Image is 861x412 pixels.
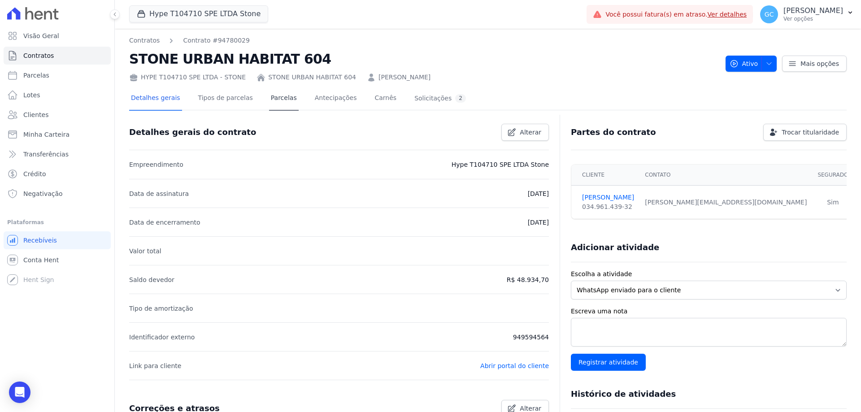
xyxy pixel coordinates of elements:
[4,185,111,203] a: Negativação
[571,242,659,253] h3: Adicionar atividade
[129,127,256,138] h3: Detalhes gerais do contrato
[571,354,646,371] input: Registrar atividade
[520,128,541,137] span: Alterar
[413,87,468,111] a: Solicitações2
[783,15,843,22] p: Ver opções
[23,110,48,119] span: Clientes
[23,236,57,245] span: Recebíveis
[571,307,847,316] label: Escreva uma nota
[129,188,189,199] p: Data de assinatura
[129,36,160,45] a: Contratos
[571,389,676,399] h3: Histórico de atividades
[480,362,549,369] a: Abrir portal do cliente
[753,2,861,27] button: GC [PERSON_NAME] Ver opções
[129,303,193,314] p: Tipo de amortização
[4,145,111,163] a: Transferências
[812,186,853,219] td: Sim
[23,150,69,159] span: Transferências
[23,130,70,139] span: Minha Carteira
[23,256,59,265] span: Conta Hent
[23,51,54,60] span: Contratos
[528,217,549,228] p: [DATE]
[129,274,174,285] p: Saldo devedor
[730,56,758,72] span: Ativo
[129,246,161,256] p: Valor total
[507,274,549,285] p: R$ 48.934,70
[268,73,356,82] a: STONE URBAN HABITAT 604
[4,231,111,249] a: Recebíveis
[378,73,430,82] a: [PERSON_NAME]
[313,87,359,111] a: Antecipações
[129,5,268,22] button: Hype T104710 SPE LTDA Stone
[129,36,250,45] nav: Breadcrumb
[800,59,839,68] span: Mais opções
[645,198,807,207] div: [PERSON_NAME][EMAIL_ADDRESS][DOMAIN_NAME]
[765,11,774,17] span: GC
[23,71,49,80] span: Parcelas
[129,49,718,69] h2: STONE URBAN HABITAT 604
[23,91,40,100] span: Lotes
[269,87,299,111] a: Parcelas
[455,94,466,103] div: 2
[726,56,777,72] button: Ativo
[4,106,111,124] a: Clientes
[4,86,111,104] a: Lotes
[571,165,639,186] th: Cliente
[582,202,634,212] div: 034.961.439-32
[783,6,843,15] p: [PERSON_NAME]
[4,47,111,65] a: Contratos
[23,189,63,198] span: Negativação
[582,193,634,202] a: [PERSON_NAME]
[571,269,847,279] label: Escolha a atividade
[4,165,111,183] a: Crédito
[7,217,107,228] div: Plataformas
[129,159,183,170] p: Empreendimento
[452,159,549,170] p: Hype T104710 SPE LTDA Stone
[196,87,255,111] a: Tipos de parcelas
[23,169,46,178] span: Crédito
[513,332,549,343] p: 949594564
[782,128,839,137] span: Trocar titularidade
[129,332,195,343] p: Identificador externo
[763,124,847,141] a: Trocar titularidade
[501,124,549,141] a: Alterar
[9,382,30,403] div: Open Intercom Messenger
[571,127,656,138] h3: Partes do contrato
[4,126,111,143] a: Minha Carteira
[129,36,718,45] nav: Breadcrumb
[605,10,747,19] span: Você possui fatura(s) em atraso.
[528,188,549,199] p: [DATE]
[373,87,398,111] a: Carnês
[708,11,747,18] a: Ver detalhes
[4,251,111,269] a: Conta Hent
[129,217,200,228] p: Data de encerramento
[129,73,246,82] div: HYPE T104710 SPE LTDA - STONE
[183,36,250,45] a: Contrato #94780029
[129,360,181,371] p: Link para cliente
[129,87,182,111] a: Detalhes gerais
[414,94,466,103] div: Solicitações
[782,56,847,72] a: Mais opções
[812,165,853,186] th: Segurado
[4,27,111,45] a: Visão Geral
[23,31,59,40] span: Visão Geral
[639,165,812,186] th: Contato
[4,66,111,84] a: Parcelas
